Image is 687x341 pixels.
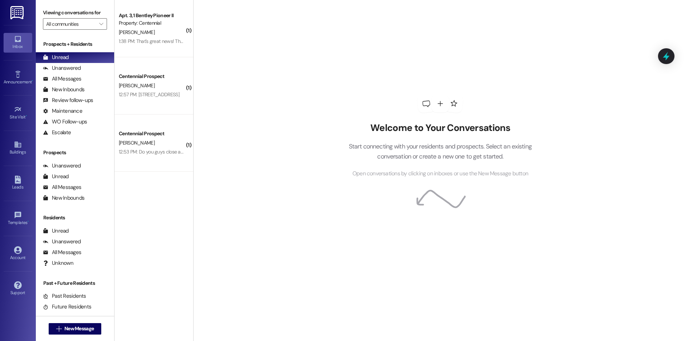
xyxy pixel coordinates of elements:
div: Future Residents [43,303,91,311]
div: Centennial Prospect [119,130,185,137]
i:  [99,21,103,27]
a: Leads [4,174,32,193]
div: Unanswered [43,64,81,72]
div: Past Residents [43,292,86,300]
div: 12:53 PM: Do you guys close at 6pm [DATE]? Could I come in and do that with y'all to make sure it... [119,148,358,155]
a: Support [4,279,32,298]
span: New Message [64,325,94,332]
p: Start connecting with your residents and prospects. Select an existing conversation or create a n... [338,141,542,162]
div: Unread [43,54,69,61]
div: Property: Centennial [119,19,185,27]
h2: Welcome to Your Conversations [338,122,542,134]
i:  [56,326,62,332]
div: New Inbounds [43,194,84,202]
div: Unanswered [43,162,81,170]
div: Unanswered [43,238,81,245]
span: • [28,219,29,224]
a: Templates • [4,209,32,228]
div: Apt. 3, 1 Bentley Pioneer II [119,12,185,19]
div: Unknown [43,259,73,267]
div: New Inbounds [43,86,84,93]
div: All Messages [43,75,81,83]
div: Prospects + Residents [36,40,114,48]
div: Unread [43,173,69,180]
span: • [32,78,33,83]
div: Review follow-ups [43,97,93,104]
div: All Messages [43,249,81,256]
a: Account [4,244,32,263]
div: Prospects [36,149,114,156]
a: Inbox [4,33,32,52]
div: Escalate [43,129,71,136]
div: 12:57 PM: [STREET_ADDRESS] [119,91,179,98]
span: • [26,113,27,118]
div: Past + Future Residents [36,279,114,287]
div: Residents [36,214,114,221]
img: ResiDesk Logo [10,6,25,19]
div: All Messages [43,184,81,191]
div: WO Follow-ups [43,118,87,126]
span: Open conversations by clicking on inboxes or use the New Message button [352,169,528,178]
div: Unread [43,227,69,235]
button: New Message [49,323,102,335]
div: 1:38 PM: That's great news! Thank you. It's a great relief [119,38,230,44]
span: [PERSON_NAME] [119,29,155,35]
a: Site Visit • [4,103,32,123]
div: Maintenance [43,107,82,115]
span: [PERSON_NAME] [119,82,155,89]
a: Buildings [4,138,32,158]
input: All communities [46,18,96,30]
span: [PERSON_NAME] [119,140,155,146]
label: Viewing conversations for [43,7,107,18]
div: Centennial Prospect [119,73,185,80]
